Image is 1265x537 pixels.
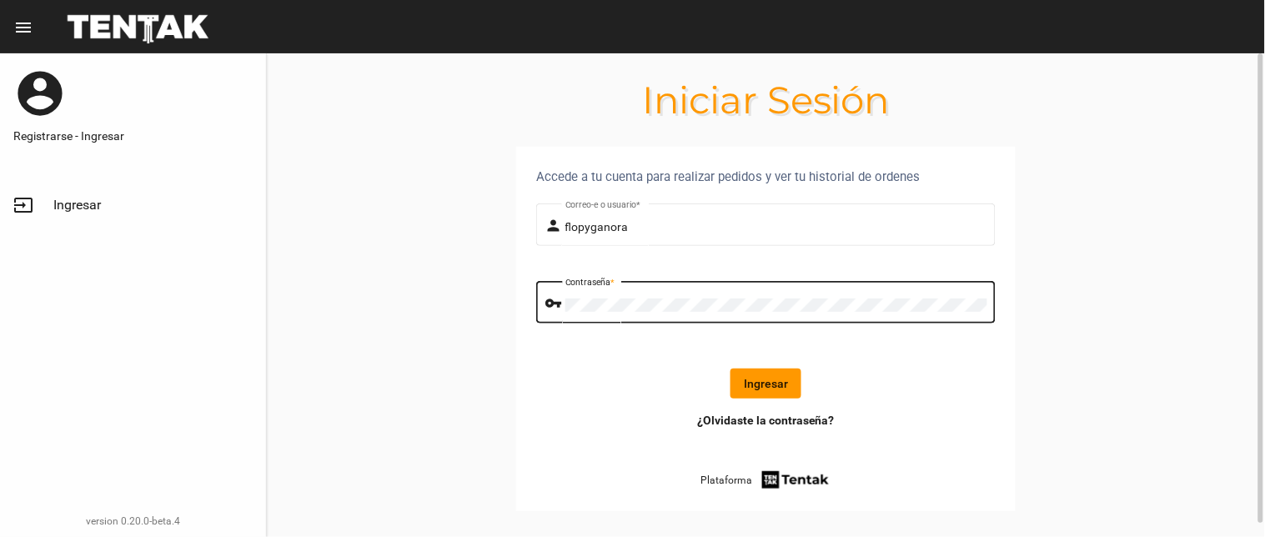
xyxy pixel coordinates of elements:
[267,87,1265,113] h1: Iniciar Sesión
[700,472,752,489] span: Plataforma
[545,294,565,314] mat-icon: vpn_key
[545,216,565,236] mat-icon: person
[536,167,996,187] div: Accede a tu cuenta para realizar pedidos y ver tu historial de ordenes
[53,197,101,213] span: Ingresar
[730,369,801,399] button: Ingresar
[760,469,831,491] img: tentak-firm.png
[700,469,831,491] a: Plataforma
[13,18,33,38] mat-icon: menu
[13,195,33,215] mat-icon: input
[697,412,835,429] a: ¿Olvidaste la contraseña?
[13,67,67,120] mat-icon: account_circle
[13,513,253,529] div: version 0.20.0-beta.4
[13,128,253,144] a: Registrarse - Ingresar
